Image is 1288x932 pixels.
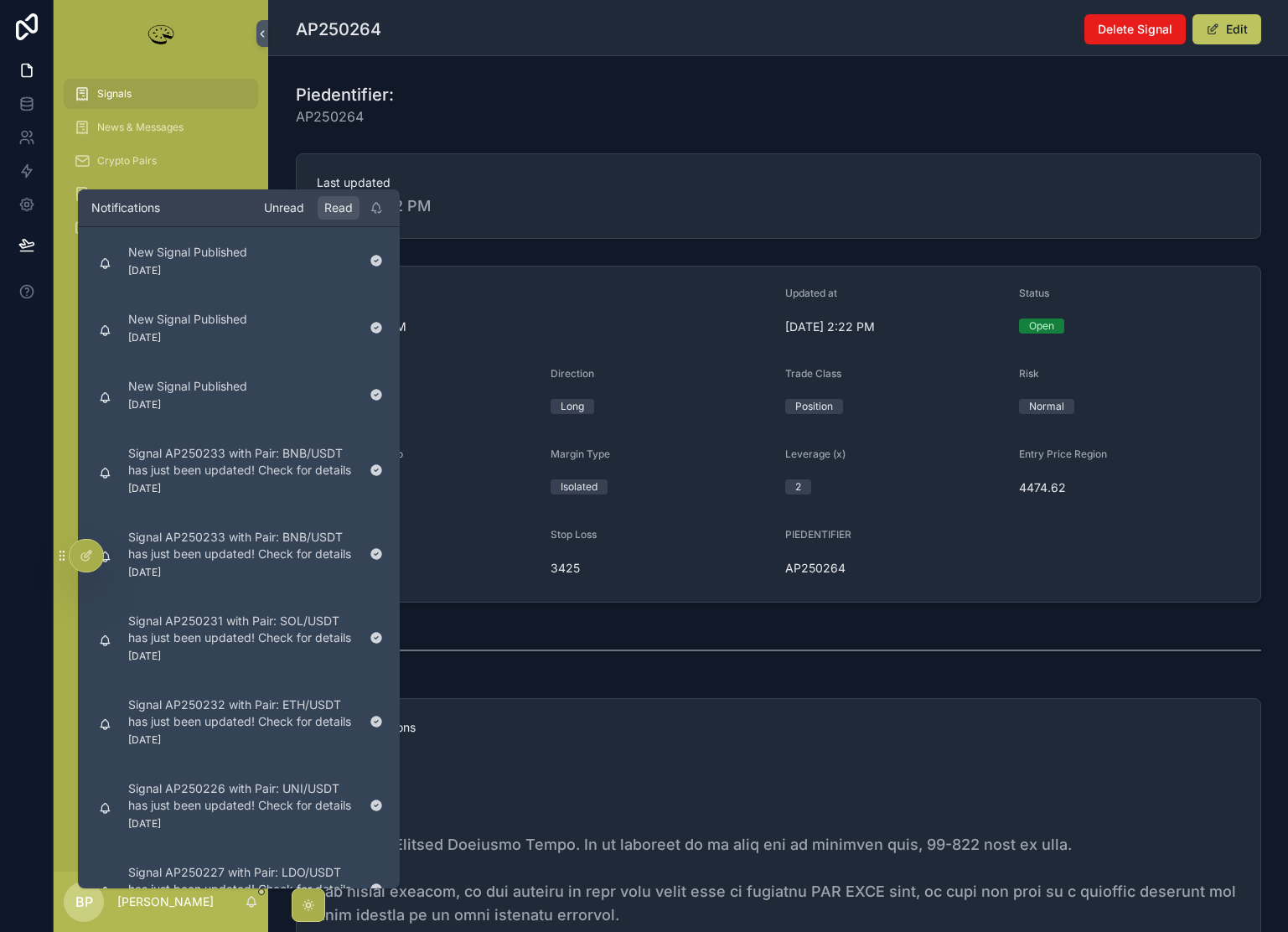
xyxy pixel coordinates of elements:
a: News & Messages [64,112,258,142]
p: Signal AP250226 with Pair: UNI/USDT has just been updated! Check for details [128,780,356,814]
p: New Signal Published [128,311,247,328]
span: AP250264 [785,560,1006,577]
span: PIEDENTIFIER [785,528,851,541]
div: Isolated [561,479,597,494]
div: Long [561,399,584,414]
span: News & Messages [97,121,184,134]
span: Signals [97,87,132,101]
button: Delete Signal [1084,14,1186,44]
span: Entry Price Region [1019,448,1107,460]
p: [DATE] [128,264,161,277]
div: scrollable content [54,67,268,265]
div: 2 [795,479,801,494]
span: [DATE] 2:22 PM [317,194,1240,218]
a: Signals [64,79,258,109]
p: [DATE] [128,566,161,579]
span: Risk [1019,367,1039,380]
span: 9999 [317,560,538,577]
div: Position [795,399,833,414]
a: Performance Reporting [64,213,258,243]
span: 5.27 [317,479,538,496]
span: Crypto Pairs [97,154,157,168]
span: Trade Class [785,367,841,380]
p: [PERSON_NAME] [117,893,214,910]
span: 3425 [551,560,772,577]
h1: AP250264 [296,18,381,41]
span: Signal Updates [97,188,168,201]
span: Last updated [317,174,1240,191]
p: [DATE] [128,331,161,344]
p: New Signal Published [128,244,247,261]
img: App logo [144,20,178,47]
p: Signal AP250227 with Pair: LDO/USDT has just been updated! Check for details [128,864,356,898]
div: Normal [1029,399,1064,414]
span: Order Instructions [317,719,1240,736]
p: [DATE] [128,398,161,412]
p: [DATE] [128,733,161,747]
span: Updated at [785,287,837,299]
h1: Notifications [91,199,160,216]
p: New Signal Published [128,378,247,395]
div: Open [1029,318,1054,334]
h1: Piedentifier: [296,83,394,106]
p: [DATE] [128,482,161,495]
span: AP250264 [296,106,394,127]
p: Signal AP250231 with Pair: SOL/USDT has just been updated! Check for details [128,613,356,646]
span: Stop Loss [551,528,597,541]
span: [DATE] 2:22 PM [785,318,1006,335]
div: Read [318,196,360,220]
span: Delete Signal [1098,21,1172,38]
p: [DATE] [128,817,161,831]
span: Leverage (x) [785,448,846,460]
a: Signal Updates [64,179,258,210]
span: 4474.62 [1019,479,1240,496]
span: Direction [551,367,594,380]
p: Signal AP250232 with Pair: ETH/USDT has just been updated! Check for details [128,696,356,730]
span: Status [1019,287,1049,299]
button: Edit [1192,14,1261,44]
span: BP [75,892,93,912]
a: Crypto Pairs [64,146,258,176]
div: Unread [257,196,311,220]
span: Margin Type [551,448,610,460]
span: [DATE] 2:20 PM [317,318,772,335]
p: Signal AP250233 with Pair: BNB/USDT has just been updated! Check for details [128,529,356,562]
p: [DATE] [128,650,161,663]
p: Signal AP250233 with Pair: BNB/USDT has just been updated! Check for details [128,445,356,479]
